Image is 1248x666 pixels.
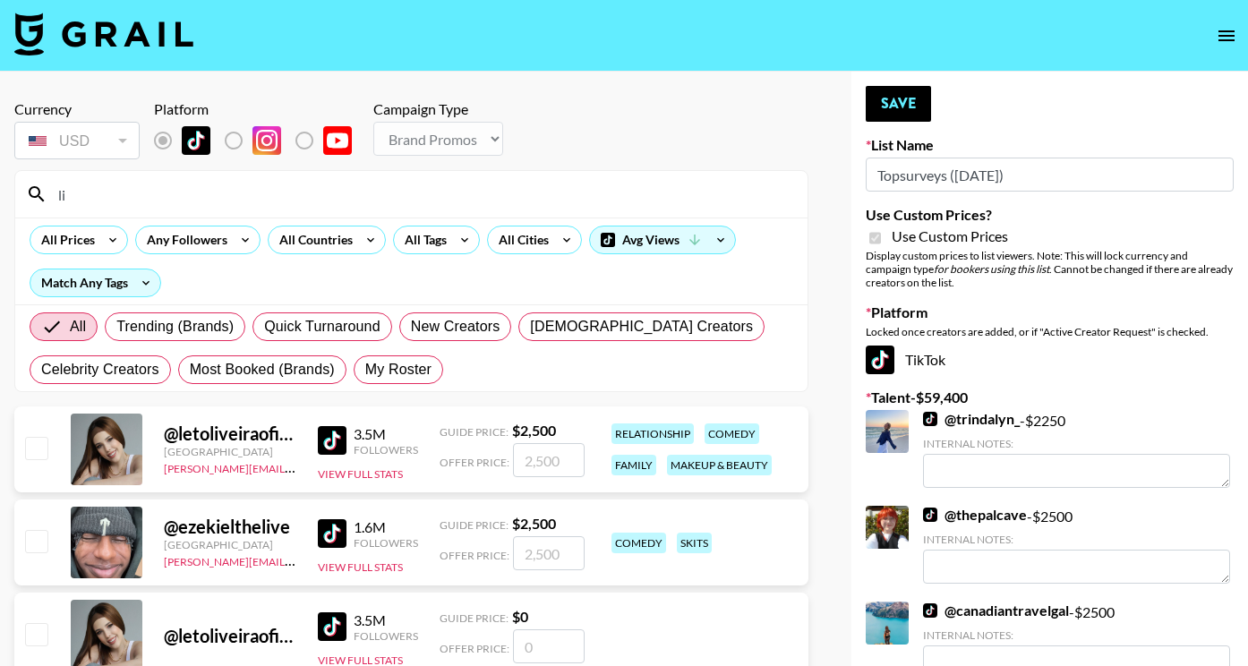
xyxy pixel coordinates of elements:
div: Avg Views [590,226,735,253]
img: TikTok [923,508,937,522]
span: Guide Price: [440,425,509,439]
div: List locked to TikTok. [154,122,366,159]
span: New Creators [411,316,500,337]
span: Trending (Brands) [116,316,234,337]
button: View Full Stats [318,560,403,574]
span: Guide Price: [440,518,509,532]
img: Grail Talent [14,13,193,55]
img: TikTok [318,426,346,455]
button: View Full Stats [318,467,403,481]
div: @ letoliveiraoficial [164,423,296,445]
div: Currency [14,100,140,118]
div: Any Followers [136,226,231,253]
span: Celebrity Creators [41,359,159,380]
div: comedy [611,533,666,553]
div: @ letoliveiraoficial [164,625,296,647]
span: Most Booked (Brands) [190,359,335,380]
img: TikTok [318,612,346,641]
div: All Tags [394,226,450,253]
div: Internal Notes: [923,628,1230,642]
div: Platform [154,100,366,118]
a: @canadiantravelgal [923,602,1069,619]
div: TikTok [866,346,1234,374]
img: YouTube [323,126,352,155]
img: TikTok [923,412,937,426]
input: 2,500 [513,536,585,570]
input: Search by User Name [47,180,797,209]
span: All [70,316,86,337]
div: [GEOGRAPHIC_DATA] [164,538,296,551]
em: for bookers using this list [934,262,1049,276]
div: All Countries [269,226,356,253]
div: Campaign Type [373,100,503,118]
label: Platform [866,303,1234,321]
div: All Prices [30,226,98,253]
div: 3.5M [354,425,418,443]
a: [PERSON_NAME][EMAIL_ADDRESS][DOMAIN_NAME] [164,458,429,475]
div: 1.6M [354,518,418,536]
span: My Roster [365,359,432,380]
img: Instagram [252,126,281,155]
div: Display custom prices to list viewers. Note: This will lock currency and campaign type . Cannot b... [866,249,1234,289]
div: [GEOGRAPHIC_DATA] [164,445,296,458]
div: skits [677,533,712,553]
img: TikTok [866,346,894,374]
span: [DEMOGRAPHIC_DATA] Creators [530,316,753,337]
div: relationship [611,423,694,444]
div: @ ezekielthelive [164,516,296,538]
span: Quick Turnaround [264,316,380,337]
div: Locked once creators are added, or if "Active Creator Request" is checked. [866,325,1234,338]
span: Offer Price: [440,456,509,469]
label: Use Custom Prices? [866,206,1234,224]
a: @trindalyn_ [923,410,1020,428]
div: Currency is locked to USD [14,118,140,163]
a: [PERSON_NAME][EMAIL_ADDRESS][DOMAIN_NAME] [164,551,429,568]
input: 2,500 [513,443,585,477]
span: Guide Price: [440,611,509,625]
label: List Name [866,136,1234,154]
label: Talent - $ 59,400 [866,388,1234,406]
div: - $ 2500 [923,506,1230,584]
div: 3.5M [354,611,418,629]
div: Internal Notes: [923,533,1230,546]
button: open drawer [1209,18,1244,54]
div: Followers [354,629,418,643]
img: TikTok [182,126,210,155]
div: comedy [705,423,759,444]
div: Internal Notes: [923,437,1230,450]
span: Use Custom Prices [892,227,1008,245]
div: family [611,455,656,475]
div: USD [18,125,136,157]
a: @thepalcave [923,506,1027,524]
div: Followers [354,536,418,550]
span: Offer Price: [440,642,509,655]
div: Match Any Tags [30,269,160,296]
div: Followers [354,443,418,457]
input: 0 [513,629,585,663]
div: All Cities [488,226,552,253]
strong: $ 0 [512,608,528,625]
img: TikTok [923,603,937,618]
span: Offer Price: [440,549,509,562]
strong: $ 2,500 [512,515,556,532]
strong: $ 2,500 [512,422,556,439]
div: - $ 2250 [923,410,1230,488]
img: TikTok [318,519,346,548]
div: makeup & beauty [667,455,772,475]
button: Save [866,86,931,122]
